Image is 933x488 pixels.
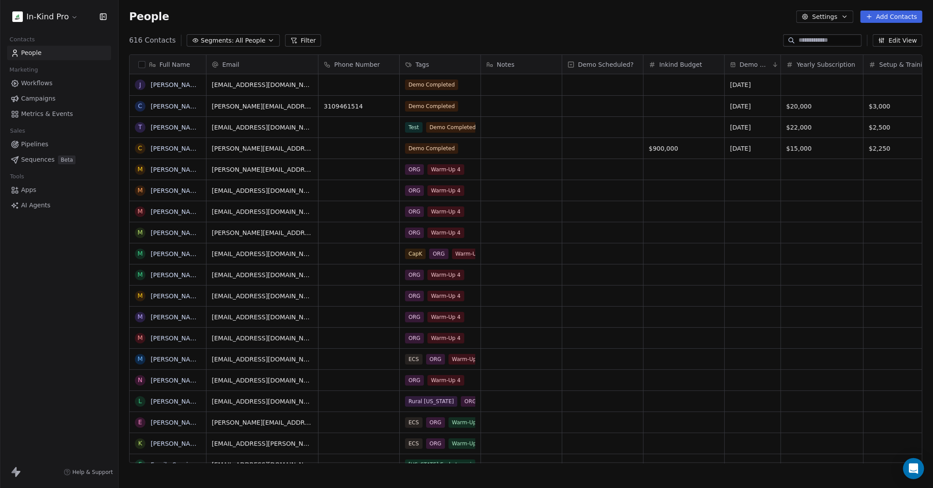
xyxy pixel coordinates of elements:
span: Warm-Up 4 [427,185,464,196]
span: Warm-Up 4 [448,354,485,365]
span: ORG [405,312,424,322]
span: People [21,48,42,58]
span: Sequences [21,155,54,164]
span: $2,500 [869,123,931,132]
span: [EMAIL_ADDRESS][DOMAIN_NAME] [212,207,313,216]
span: ORG [405,333,424,343]
div: Notes [481,55,562,74]
span: [PERSON_NAME][EMAIL_ADDRESS][DOMAIN_NAME] [212,102,313,111]
div: Yearly Subscription [781,55,863,74]
span: $900,000 [649,144,719,153]
span: ORG [429,249,448,259]
img: IKP200x200.png [12,11,23,22]
span: [EMAIL_ADDRESS][DOMAIN_NAME] [212,80,313,89]
a: [PERSON_NAME] [151,145,202,152]
span: Test [405,122,423,133]
a: [PERSON_NAME] [151,440,202,447]
span: [EMAIL_ADDRESS][DOMAIN_NAME] [212,460,313,469]
span: [PERSON_NAME][EMAIL_ADDRESS][DOMAIN_NAME] [212,228,313,237]
span: [EMAIL_ADDRESS][DOMAIN_NAME] [212,376,313,385]
span: Contacts [6,33,39,46]
a: [PERSON_NAME] [151,356,202,363]
span: Warm-Up 4 [427,333,464,343]
span: $2,250 [869,144,931,153]
span: Tools [6,170,28,183]
a: [PERSON_NAME] [151,103,202,110]
span: [EMAIL_ADDRESS][DOMAIN_NAME] [212,186,313,195]
span: Warm-Up 4 [427,312,464,322]
span: CapK [405,249,426,259]
div: T [138,123,142,132]
span: 3109461514 [324,102,394,111]
div: M [137,207,143,216]
span: Help & Support [72,469,113,476]
div: grid [130,74,206,463]
span: Yearly Subscription [797,60,855,69]
span: Warm-Up 4 [427,291,464,301]
span: Inkind Budget [659,60,702,69]
span: Tags [416,60,429,69]
div: Tags [400,55,481,74]
button: In-Kind Pro [11,9,80,24]
div: J [139,80,141,90]
div: F [138,460,142,469]
div: C [138,144,142,153]
span: Demo Date [740,60,770,69]
span: Full Name [159,60,190,69]
span: ORG [405,291,424,301]
span: Apps [21,185,36,195]
div: K [138,439,142,448]
span: ORG [405,206,424,217]
a: [PERSON_NAME] [151,124,202,131]
span: [DATE] [730,123,775,132]
span: ORG [405,185,424,196]
span: Beta [58,155,76,164]
a: [PERSON_NAME] [151,419,202,426]
a: [PERSON_NAME] [151,335,202,342]
span: Rural [US_STATE] [405,396,457,407]
button: Filter [285,34,322,47]
span: ECS [405,438,423,449]
span: [EMAIL_ADDRESS][DOMAIN_NAME] [212,271,313,279]
span: Warm-Up 2 [448,417,485,428]
div: Demo Scheduled? [562,55,643,74]
div: Email [206,55,318,74]
span: [PERSON_NAME][EMAIL_ADDRESS][PERSON_NAME][DOMAIN_NAME] [212,165,313,174]
span: People [129,10,169,23]
a: AI Agents [7,198,111,213]
span: [EMAIL_ADDRESS][DOMAIN_NAME] [212,249,313,258]
div: Full Name [130,55,206,74]
a: [PERSON_NAME] [151,271,202,278]
span: 616 Contacts [129,35,176,46]
span: Warm-Up 4 [427,164,464,175]
button: Edit View [873,34,922,47]
a: [PERSON_NAME] [151,187,202,194]
span: Warm-Up 2 [448,438,485,449]
span: ORG [461,396,480,407]
div: Phone Number [318,55,399,74]
span: Notes [497,60,514,69]
a: [PERSON_NAME] [151,81,202,88]
span: ECS [405,354,423,365]
span: [PERSON_NAME][EMAIL_ADDRESS][PERSON_NAME][DOMAIN_NAME] [212,144,313,153]
a: People [7,46,111,60]
span: Demo Scheduled? [578,60,634,69]
span: ORG [405,164,424,175]
div: m [137,228,143,237]
span: ORG [405,375,424,386]
span: [DATE] [730,80,775,89]
a: [PERSON_NAME] [151,398,202,405]
div: Demo Date [725,55,781,74]
a: Apps [7,183,111,197]
span: All People [235,36,265,45]
div: M [137,312,143,322]
span: $15,000 [786,144,858,153]
span: ORG [426,354,445,365]
span: [EMAIL_ADDRESS][DOMAIN_NAME] [212,334,313,343]
span: [DATE] [730,102,775,111]
div: M [137,354,143,364]
span: Demo Completed [405,143,458,154]
a: [PERSON_NAME] [151,314,202,321]
div: L [138,397,142,406]
span: Demo Completed [405,80,458,90]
